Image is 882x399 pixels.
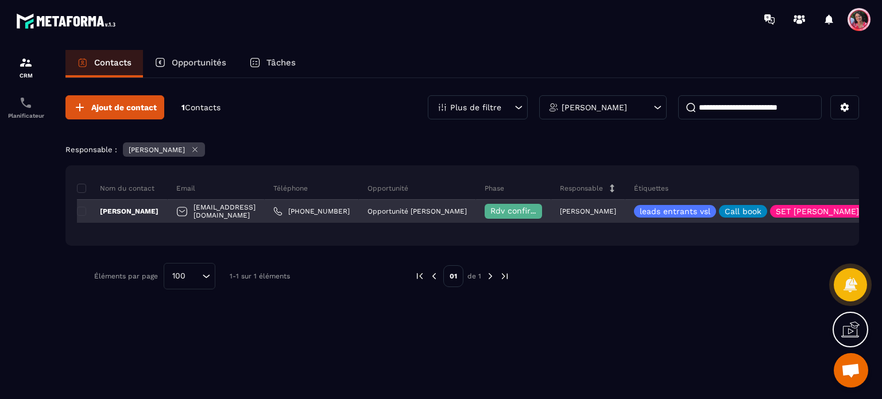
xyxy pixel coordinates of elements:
[725,207,761,215] p: Call book
[443,265,463,287] p: 01
[77,207,158,216] p: [PERSON_NAME]
[238,50,307,78] a: Tâches
[3,87,49,127] a: schedulerschedulerPlanificateur
[172,57,226,68] p: Opportunités
[3,113,49,119] p: Planificateur
[143,50,238,78] a: Opportunités
[94,272,158,280] p: Éléments par page
[485,184,504,193] p: Phase
[164,263,215,289] div: Search for option
[485,271,496,281] img: next
[129,146,185,154] p: [PERSON_NAME]
[367,207,467,215] p: Opportunité [PERSON_NAME]
[91,102,157,113] span: Ajout de contact
[230,272,290,280] p: 1-1 sur 1 éléments
[776,207,859,215] p: SET [PERSON_NAME]
[94,57,131,68] p: Contacts
[266,57,296,68] p: Tâches
[3,47,49,87] a: formationformationCRM
[168,270,189,282] span: 100
[189,270,199,282] input: Search for option
[640,207,710,215] p: leads entrants vsl
[429,271,439,281] img: prev
[185,103,220,112] span: Contacts
[65,95,164,119] button: Ajout de contact
[273,207,350,216] a: [PHONE_NUMBER]
[560,184,603,193] p: Responsable
[450,103,501,111] p: Plus de filtre
[19,96,33,110] img: scheduler
[834,353,868,388] div: Ouvrir le chat
[65,50,143,78] a: Contacts
[176,184,195,193] p: Email
[467,272,481,281] p: de 1
[19,56,33,69] img: formation
[65,145,117,154] p: Responsable :
[16,10,119,32] img: logo
[490,206,555,215] span: Rdv confirmé ✅
[634,184,668,193] p: Étiquettes
[181,102,220,113] p: 1
[367,184,408,193] p: Opportunité
[77,184,154,193] p: Nom du contact
[273,184,308,193] p: Téléphone
[415,271,425,281] img: prev
[500,271,510,281] img: next
[3,72,49,79] p: CRM
[560,207,616,215] p: [PERSON_NAME]
[562,103,627,111] p: [PERSON_NAME]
